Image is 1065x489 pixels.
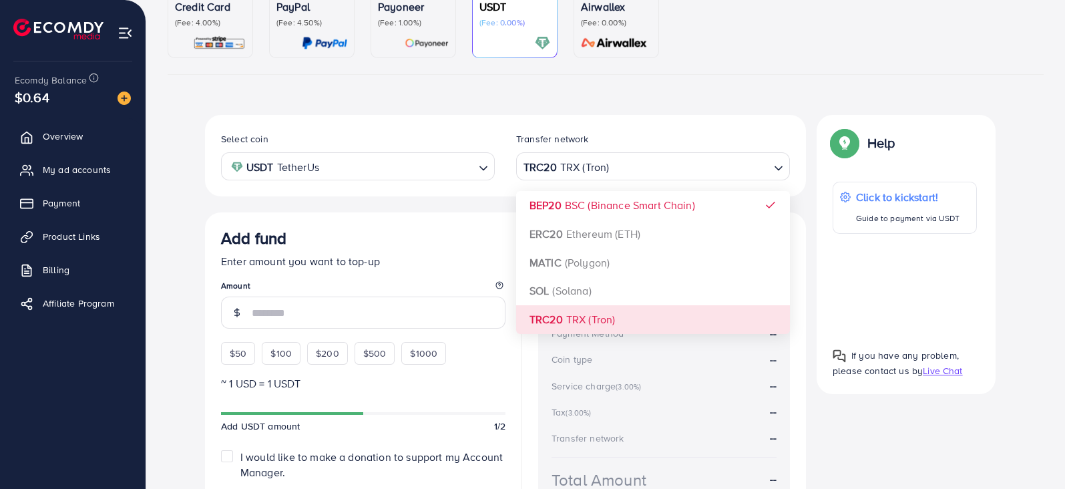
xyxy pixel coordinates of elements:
iframe: Chat [1008,429,1055,479]
span: $0.64 [15,88,49,107]
a: Overview [10,123,136,150]
p: Enter amount you want to top-up [221,253,505,269]
p: Click to kickstart! [856,189,960,205]
img: card [405,35,449,51]
h3: Add fund [221,228,286,248]
p: Guide to payment via USDT [856,210,960,226]
img: Popup guide [833,131,857,155]
img: card [302,35,347,51]
span: $50 [230,347,246,360]
p: ~ 1 USD = 1 USDT [221,375,505,391]
span: TRX (Tron) [560,158,610,177]
strong: -- [770,378,777,393]
strong: -- [770,352,777,367]
span: Overview [43,130,83,143]
img: logo [13,19,103,39]
input: Search for option [610,156,769,177]
h4: Summary [552,258,777,275]
span: Add USDT amount [221,420,300,433]
a: Billing [10,257,136,283]
span: 1/2 [494,420,505,433]
img: card [577,35,652,51]
a: My ad accounts [10,156,136,183]
span: $1000 [410,347,437,360]
div: Coin type [552,353,592,366]
div: Amount [552,301,584,314]
small: (3.00%) [616,381,641,392]
a: Affiliate Program [10,290,136,317]
label: Transfer network [516,132,589,146]
span: $100 [270,347,292,360]
span: $500 [363,347,387,360]
span: Affiliate Program [43,297,114,310]
p: (Fee: 4.00%) [175,17,246,28]
span: I would like to make a donation to support my Account Manager. [240,450,503,480]
small: (3.00%) [566,407,591,418]
strong: -- [770,300,777,315]
span: TetherUs [277,158,319,177]
img: card [193,35,246,51]
p: (Fee: 4.50%) [276,17,347,28]
img: image [118,92,131,105]
span: If you have any problem, please contact us by [833,349,959,377]
span: My ad accounts [43,163,111,176]
legend: Amount [221,280,505,297]
a: Product Links [10,223,136,250]
span: Payment [43,196,80,210]
strong: TRC20 [523,158,557,177]
strong: -- [770,472,777,487]
span: Ecomdy Balance [15,73,87,87]
input: Search for option [323,156,473,177]
img: card [535,35,550,51]
div: Transfer network [552,432,624,445]
div: Search for option [516,152,790,180]
img: coin [231,161,243,173]
div: Search for option [221,152,495,180]
div: Service charge [552,379,645,393]
p: (Fee: 1.00%) [378,17,449,28]
span: Product Links [43,230,100,243]
p: (Fee: 0.00%) [581,17,652,28]
strong: -- [770,404,777,419]
strong: -- [770,326,777,341]
strong: USDT [246,158,274,177]
a: Payment [10,190,136,216]
strong: -- [770,430,777,445]
span: Billing [43,263,69,277]
span: $200 [316,347,339,360]
img: menu [118,25,133,41]
img: Popup guide [833,349,846,363]
p: (Fee: 0.00%) [479,17,550,28]
div: Payment Method [552,327,624,340]
div: Tax [552,405,596,419]
span: Live Chat [923,364,962,377]
p: Help [867,135,895,151]
label: Select coin [221,132,268,146]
